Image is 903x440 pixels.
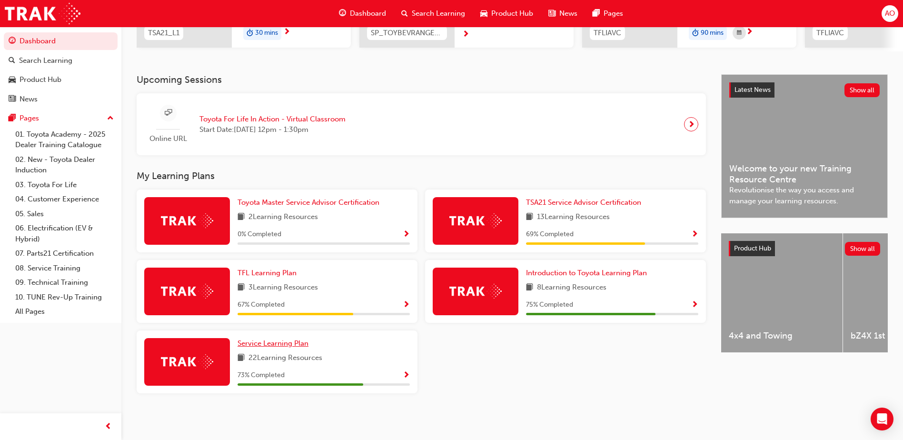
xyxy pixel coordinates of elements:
[11,178,118,192] a: 03. Toyota For Life
[691,301,698,310] span: Show Progress
[526,198,641,207] span: TSA21 Service Advisor Certification
[403,371,410,380] span: Show Progress
[11,207,118,221] a: 05. Sales
[885,8,895,19] span: AO
[4,71,118,89] a: Product Hub
[691,299,698,311] button: Show Progress
[11,221,118,246] a: 06. Electrification (EV & Hybrid)
[331,4,394,23] a: guage-iconDashboard
[526,197,645,208] a: TSA21 Service Advisor Certification
[593,8,600,20] span: pages-icon
[238,370,285,381] span: 73 % Completed
[9,37,16,46] span: guage-icon
[844,83,880,97] button: Show all
[4,90,118,108] a: News
[5,3,80,24] img: Trak
[559,8,577,19] span: News
[403,229,410,240] button: Show Progress
[585,4,631,23] a: pages-iconPages
[594,28,621,39] span: TFLIAVC
[137,170,706,181] h3: My Learning Plans
[526,229,574,240] span: 69 % Completed
[238,211,245,223] span: book-icon
[403,299,410,311] button: Show Progress
[11,192,118,207] a: 04. Customer Experience
[199,114,346,125] span: Toyota For Life In Action - Virtual Classroom
[691,230,698,239] span: Show Progress
[148,28,179,39] span: TSA21_L1
[746,28,753,37] span: next-icon
[491,8,533,19] span: Product Hub
[199,124,346,135] span: Start Date: [DATE] 12pm - 1:30pm
[339,8,346,20] span: guage-icon
[247,27,253,40] span: duration-icon
[734,244,771,252] span: Product Hub
[350,8,386,19] span: Dashboard
[9,95,16,104] span: news-icon
[604,8,623,19] span: Pages
[4,110,118,127] button: Pages
[473,4,541,23] a: car-iconProduct Hub
[403,370,410,381] button: Show Progress
[526,269,647,277] span: Introduction to Toyota Learning Plan
[701,28,724,39] span: 90 mins
[480,8,487,20] span: car-icon
[721,74,888,218] a: Latest NewsShow allWelcome to your new Training Resource CentreRevolutionise the way you access a...
[105,421,112,433] span: prev-icon
[11,261,118,276] a: 08. Service Training
[107,112,114,125] span: up-icon
[882,5,898,22] button: AO
[19,55,72,66] div: Search Learning
[537,211,610,223] span: 13 Learning Resources
[20,94,38,105] div: News
[161,354,213,369] img: Trak
[4,30,118,110] button: DashboardSearch LearningProduct HubNews
[4,32,118,50] a: Dashboard
[11,275,118,290] a: 09. Technical Training
[20,113,39,124] div: Pages
[238,338,312,349] a: Service Learning Plan
[462,30,469,39] span: next-icon
[9,57,15,65] span: search-icon
[238,339,308,348] span: Service Learning Plan
[248,211,318,223] span: 2 Learning Resources
[9,114,16,123] span: pages-icon
[238,268,300,279] a: TFL Learning Plan
[692,27,699,40] span: duration-icon
[537,282,606,294] span: 8 Learning Resources
[283,28,290,37] span: next-icon
[737,27,742,39] span: calendar-icon
[238,197,383,208] a: Toyota Master Service Advisor Certification
[238,282,245,294] span: book-icon
[816,28,844,39] span: TFLIAVC
[11,246,118,261] a: 07. Parts21 Certification
[238,269,297,277] span: TFL Learning Plan
[144,133,192,144] span: Online URL
[526,211,533,223] span: book-icon
[165,107,172,119] span: sessionType_ONLINE_URL-icon
[721,233,843,352] a: 4x4 and Towing
[403,301,410,310] span: Show Progress
[412,8,465,19] span: Search Learning
[871,408,893,430] div: Open Intercom Messenger
[137,74,706,85] h3: Upcoming Sessions
[449,213,502,228] img: Trak
[238,198,379,207] span: Toyota Master Service Advisor Certification
[541,4,585,23] a: news-iconNews
[9,76,16,84] span: car-icon
[238,229,281,240] span: 0 % Completed
[401,8,408,20] span: search-icon
[11,127,118,152] a: 01. Toyota Academy - 2025 Dealer Training Catalogue
[4,52,118,70] a: Search Learning
[403,230,410,239] span: Show Progress
[688,118,695,131] span: next-icon
[238,352,245,364] span: book-icon
[255,28,278,39] span: 30 mins
[729,82,880,98] a: Latest NewsShow all
[11,290,118,305] a: 10. TUNE Rev-Up Training
[691,229,698,240] button: Show Progress
[729,241,880,256] a: Product HubShow all
[526,300,573,310] span: 75 % Completed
